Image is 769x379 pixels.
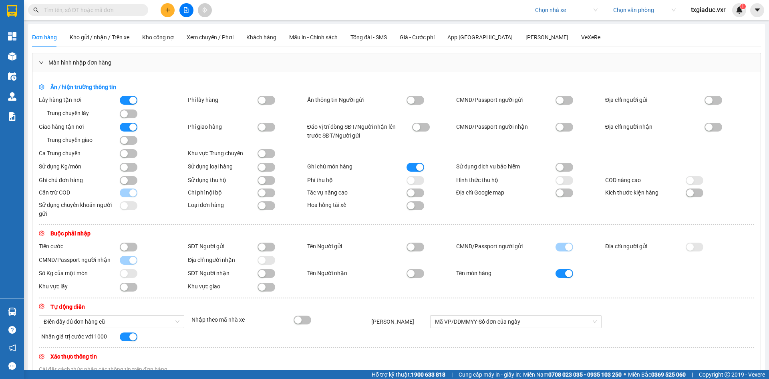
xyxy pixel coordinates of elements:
div: Màn hình nhập đơn hàng [32,53,761,72]
div: Phí lấy hàng [188,95,258,104]
span: Tự động điền [39,304,85,310]
div: CMND/Passport người nhận [39,255,120,264]
span: Đơn hàng [32,34,57,41]
span: message [8,362,16,370]
button: file-add [179,3,193,17]
div: Địa chỉ người gửi [605,242,686,251]
div: Loại đơn hàng [188,201,258,209]
span: notification [8,344,16,352]
span: txgiaduc.vxr [684,5,732,15]
div: [PERSON_NAME] [525,33,568,42]
div: Sử dụng loại hàng [188,162,258,171]
span: Kho gửi / nhận / Trên xe [70,34,129,41]
div: Ẩn thông tin Người gửi [307,95,407,104]
div: Ghi chú đơn hàng [39,176,120,184]
img: warehouse-icon [8,52,16,61]
span: Hỗ trợ kỹ thuật: [372,370,445,379]
span: setting [39,354,44,359]
span: | [451,370,453,379]
span: setting [39,231,44,236]
strong: 1900 633 818 [411,371,445,378]
span: question-circle [8,326,16,334]
div: Trung chuyển lấy [39,109,120,118]
img: warehouse-icon [8,72,16,81]
div: Tác vụ nâng cao [307,188,407,197]
div: Khu vực Trung chuyển [188,149,258,158]
button: plus [161,3,175,17]
span: search [33,7,39,13]
button: aim [198,3,212,17]
span: copyright [725,372,730,377]
span: Giá - Cước phí [400,34,435,41]
input: Tìm tên, số ĐT hoặc mã đơn [44,6,139,14]
strong: 0708 023 035 - 0935 103 250 [548,371,622,378]
div: Giao hàng tận nơi [39,122,120,131]
div: CMND/Passport người gửi [456,95,556,104]
img: icon-new-feature [736,6,743,14]
div: Khu vực lấy [39,282,120,291]
div: SĐT Người gửi [188,242,258,251]
div: Khu vực giao [188,282,258,291]
span: Miền Bắc [628,370,686,379]
div: Trung chuyển giao [39,136,120,144]
div: Địa chỉ Google map [456,188,556,197]
span: 1 [741,4,744,9]
div: Tên Người nhận [307,269,407,278]
div: Sử dụng chuyển khoản người gửi [39,201,120,218]
div: App [GEOGRAPHIC_DATA] [447,33,513,42]
span: [PERSON_NAME] [371,318,414,325]
div: Xác thực thông tin [39,352,337,361]
div: Chi phí nội bộ [188,188,258,197]
span: plus [165,7,171,13]
span: file-add [183,7,189,13]
span: Cung cấp máy in - giấy in: [459,370,521,379]
div: Khách hàng [246,33,276,42]
span: right [39,60,44,65]
img: dashboard-icon [8,32,16,41]
div: Đảo vị trí dòng SĐT/Người nhận lên trước SĐT/Người gửi [307,122,407,140]
div: Sử dụng dịch vụ bảo hiểm [456,162,556,171]
div: Lấy hàng tận nơi [39,95,120,104]
span: Miền Nam [523,370,622,379]
div: Số Kg của một món [39,269,120,278]
div: Sử dụng thu hộ [188,176,258,184]
img: logo-vxr [7,5,17,17]
div: Hoa hồng tài xế [307,201,407,209]
div: Ghi chú món hàng [307,162,407,171]
div: Cài đặt cách thức nhập các thông tin trên đơn hàng [39,365,754,374]
div: COD nâng cao [605,176,686,184]
span: caret-down [754,6,761,14]
span: setting [39,304,44,309]
strong: 0369 525 060 [651,371,686,378]
span: Buộc phải nhập [39,230,91,237]
span: aim [202,7,207,13]
span: Tổng đài - SMS [350,34,387,41]
img: solution-icon [8,112,16,121]
span: setting [39,84,44,90]
div: Địa chỉ người gửi [605,95,705,104]
img: warehouse-icon [8,308,16,316]
button: caret-down [750,3,764,17]
span: Mẫu in - Chính sách [289,34,338,41]
span: Xem chuyến / Phơi [187,34,234,41]
div: Địa chỉ người nhận [188,255,258,264]
div: Nhân giá trị cước với 1000 [39,332,117,341]
div: Tiền cước [39,242,120,251]
div: VeXeRe [581,33,600,42]
sup: 1 [740,4,746,9]
div: SĐT Người nhận [188,269,258,278]
span: | [692,370,693,379]
div: Hình thức thu hộ [456,176,556,184]
div: Tên món hàng [456,269,556,278]
div: Phí giao hàng [188,122,258,131]
img: warehouse-icon [8,92,16,101]
div: Kho công nợ [142,33,174,42]
div: Tên Người gửi [307,242,407,251]
div: Cấn trừ COD [39,188,120,197]
div: Địa chỉ người nhận [605,122,705,131]
div: Phí thu hộ [307,176,407,184]
div: Ca Trung chuyển [39,149,120,158]
span: ⚪️ [624,373,626,376]
div: Kích thước kiện hàng [605,188,686,197]
div: Ẩn / hiện trường thông tin [39,83,337,91]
